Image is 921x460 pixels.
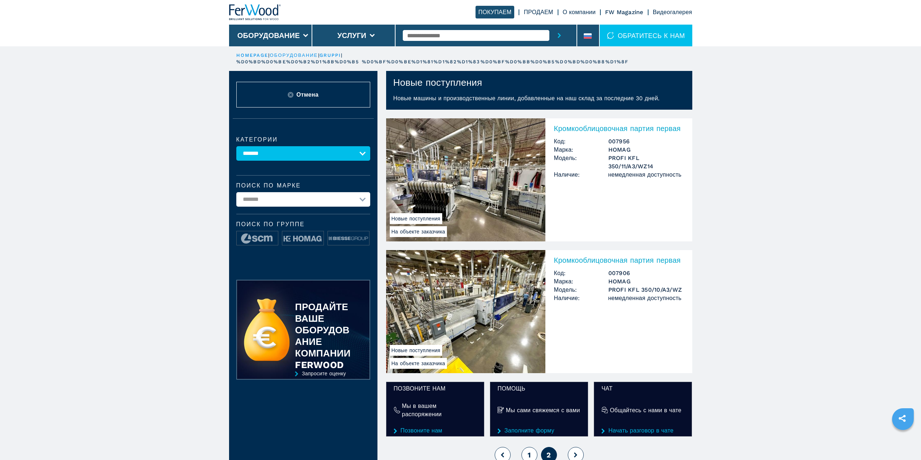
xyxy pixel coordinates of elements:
[549,25,569,46] button: submit-button
[554,124,684,133] h2: Кромкооблицовочная партия первая
[236,137,370,143] label: категории
[653,9,692,16] a: Видеогалерея
[320,52,341,58] a: gruppi
[288,92,293,98] img: Reset
[608,269,684,277] h3: 007906
[296,90,318,99] span: Отмена
[601,427,684,434] a: Начать разговор в чате
[608,137,684,145] h3: 007956
[601,407,608,413] img: Общайтесь с нами в чате
[554,154,608,170] span: Модель:
[237,31,300,40] button: Оборудование
[554,294,608,302] span: Наличие:
[295,301,355,371] div: ПРОДАЙТЕ ВАШЕ ОБОРУДОВАНИЕ КОМПАНИИ FERWOOD
[506,406,580,414] h4: Мы сами свяжемся с вами
[498,384,580,393] span: Помощь
[236,52,269,58] a: HOMEPAGE
[236,59,629,65] p: %D0%BD%D0%BE%D0%B2%D1%8B%D0%B5 %D0%BF%D0%BE%D1%81%D1%82%D1%83%D0%BF%D0%BB%D0%B5%D0%BD%D0%B8%D1%8F
[282,231,324,246] img: image
[236,183,370,189] label: Поиск по марке
[893,409,911,427] a: sharethis
[393,77,482,88] h1: Новые поступления
[386,94,692,110] p: Новые машины и производственные линии, добавленные на наш склад за последние 30 дней.
[554,277,608,286] span: Марка:
[386,250,545,373] img: Кромкооблицовочная партия первая HOMAG PROFI KFL 350/10/A3/WZ
[328,231,369,246] img: image
[600,25,692,46] div: ОБРАТИТЕСЬ К НАМ
[554,286,608,294] span: Модель:
[318,52,320,58] span: |
[394,427,477,434] a: Позвоните нам
[610,406,681,414] h4: Общайтесь с нами в чате
[229,4,281,20] img: Ferwood
[386,118,692,241] a: Кромкооблицовочная партия первая HOMAG PROFI KFL 350/11/A3/WZ14На объекте заказчикаНовые поступле...
[528,451,531,459] span: 1
[390,226,447,237] span: На объекте заказчика
[390,345,442,356] span: Новые поступления
[524,9,553,16] a: ПРОДАЕМ
[554,269,608,277] span: Код:
[608,154,684,170] h3: PROFI KFL 350/11/A3/WZ14
[390,213,442,224] span: Новые поступления
[386,118,545,241] img: Кромкооблицовочная партия первая HOMAG PROFI KFL 350/11/A3/WZ14
[605,9,643,16] a: FW Magazine
[394,407,400,413] img: Мы в вашем распоряжении
[386,250,692,373] a: Кромкооблицовочная партия первая HOMAG PROFI KFL 350/10/A3/WZНа объекте заказчикаНовые поступлени...
[394,384,477,393] span: Позвоните нам
[236,371,370,397] a: Запросите оценку
[563,9,596,16] a: О компании
[608,170,684,179] span: немедленная доступность
[601,384,684,393] span: Чат
[390,358,447,369] span: На объекте заказчика
[607,32,614,39] img: ОБРАТИТЕСЬ К НАМ
[476,6,515,18] a: ПОКУПАЕМ
[337,31,366,40] button: Услуги
[554,137,608,145] span: Код:
[341,52,342,58] span: |
[554,256,684,265] h2: Кромкооблицовочная партия первая
[498,407,504,413] img: Мы сами свяжемся с вами
[402,402,477,418] h4: Мы в вашем распоряжении
[546,451,551,459] span: 2
[237,231,278,246] img: image
[554,170,608,179] span: Наличие:
[608,294,684,302] span: немедленная доступность
[236,221,370,227] span: Поиск по группе
[608,145,684,154] h3: HOMAG
[554,145,608,154] span: Марка:
[498,427,580,434] a: Заполните форму
[608,277,684,286] h3: HOMAG
[236,82,370,107] button: ResetОтмена
[270,52,318,58] a: оборудование
[608,286,684,294] h3: PROFI KFL 350/10/A3/WZ
[268,52,270,58] span: |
